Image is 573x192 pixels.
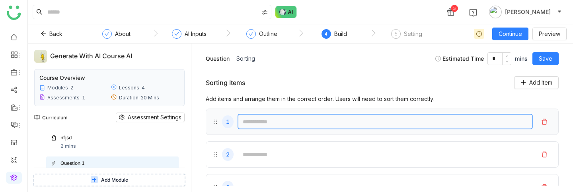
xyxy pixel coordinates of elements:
[515,54,528,63] span: mins
[322,29,347,44] div: 4Build
[34,115,68,121] div: Curriculum
[51,135,57,141] img: matching_card.svg
[115,29,131,39] div: About
[246,29,277,44] div: Outline
[261,9,268,16] img: search-type.svg
[116,113,185,122] button: Assessment Settings
[50,51,169,61] div: Generate with AI course AI
[39,74,85,81] div: Course Overview
[141,95,159,101] div: 20 Mins
[532,52,559,65] button: Save
[236,54,255,63] div: Sorting
[101,176,128,184] span: Add Module
[119,95,138,101] div: Duration
[47,85,68,91] div: Modules
[499,30,522,38] span: Continue
[128,113,181,122] span: Assessment Settings
[529,78,552,87] span: Add Item
[492,28,528,40] button: Continue
[222,115,234,128] div: 1
[49,30,62,38] span: Back
[539,54,552,63] span: Save
[259,29,277,39] div: Outline
[395,31,398,37] span: 5
[102,29,131,44] div: About
[404,29,422,39] div: Setting
[70,85,73,91] div: 2
[514,76,559,89] button: Add Item
[325,31,327,37] span: 4
[334,29,347,39] div: Build
[489,6,502,18] img: avatar
[60,160,160,167] div: Question 1
[33,174,185,186] button: Add Module
[469,9,477,17] img: help.svg
[206,54,230,63] div: Question
[206,79,246,87] div: Sorting Items
[7,6,21,20] img: logo
[60,134,160,142] div: nfjsd
[119,85,139,91] div: Lessons
[185,29,207,39] div: AI Inputs
[34,28,69,40] button: Back
[275,6,297,18] img: ask-buddy-normal.svg
[222,148,234,161] div: 2
[47,95,80,101] div: Assessments
[539,30,560,38] span: Preview
[435,52,528,65] div: Estimated Time
[51,160,57,166] img: ordering_card.svg
[82,95,85,101] div: 1
[206,95,559,102] div: Add items and arrange them in the correct order. Users will need to sort them correctly.
[142,85,145,91] div: 4
[172,29,207,44] div: AI Inputs
[60,143,76,150] div: 2 mins
[451,5,458,12] div: 3
[391,29,422,44] div: 5Setting
[532,28,567,40] button: Preview
[487,6,563,18] button: [PERSON_NAME]
[505,8,551,16] span: [PERSON_NAME]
